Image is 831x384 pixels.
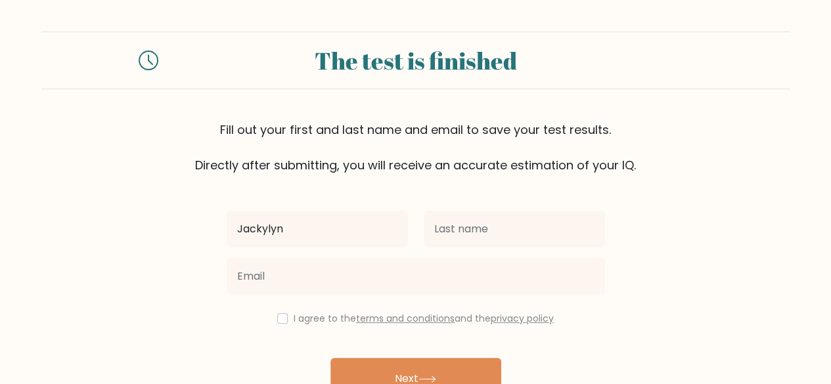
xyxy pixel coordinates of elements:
[294,312,554,325] label: I agree to the and the
[174,43,658,78] div: The test is finished
[424,211,605,247] input: Last name
[491,312,554,325] a: privacy policy
[227,211,408,247] input: First name
[356,312,455,325] a: terms and conditions
[41,121,790,174] div: Fill out your first and last name and email to save your test results. Directly after submitting,...
[227,258,605,295] input: Email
